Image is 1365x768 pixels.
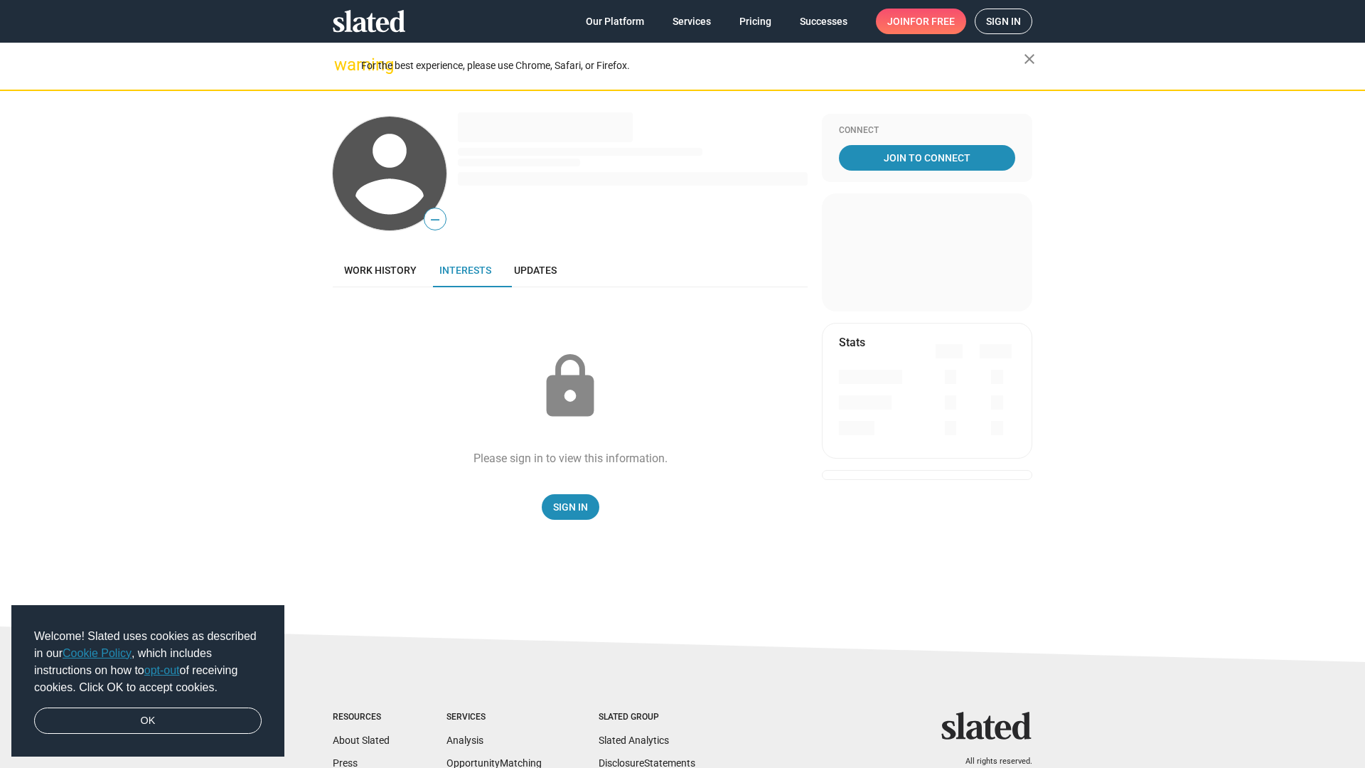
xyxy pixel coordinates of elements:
a: opt-out [144,664,180,676]
a: About Slated [333,735,390,746]
mat-icon: close [1021,50,1038,68]
div: Connect [839,125,1015,137]
div: Services [446,712,542,723]
div: Resources [333,712,390,723]
a: Pricing [728,9,783,34]
a: Cookie Policy [63,647,132,659]
span: Services [673,9,711,34]
mat-icon: warning [334,56,351,73]
span: Join To Connect [842,145,1012,171]
a: Services [661,9,722,34]
div: Slated Group [599,712,695,723]
span: Join [887,9,955,34]
mat-card-title: Stats [839,335,865,350]
a: Join To Connect [839,145,1015,171]
span: Welcome! Slated uses cookies as described in our , which includes instructions on how to of recei... [34,628,262,696]
span: Sign In [553,494,588,520]
span: Our Platform [586,9,644,34]
span: Successes [800,9,847,34]
span: Pricing [739,9,771,34]
span: Interests [439,265,491,276]
a: Slated Analytics [599,735,669,746]
a: Sign in [975,9,1032,34]
span: — [424,210,446,229]
a: Updates [503,253,568,287]
a: Successes [788,9,859,34]
a: Work history [333,253,428,287]
mat-icon: lock [535,351,606,422]
a: Interests [428,253,503,287]
a: Sign In [542,494,599,520]
a: dismiss cookie message [34,708,262,735]
span: Work history [344,265,417,276]
a: Our Platform [574,9,655,34]
span: for free [910,9,955,34]
div: cookieconsent [11,605,284,757]
span: Sign in [986,9,1021,33]
a: Analysis [446,735,483,746]
div: Please sign in to view this information. [473,451,668,466]
a: Joinfor free [876,9,966,34]
div: For the best experience, please use Chrome, Safari, or Firefox. [361,56,1024,75]
span: Updates [514,265,557,276]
